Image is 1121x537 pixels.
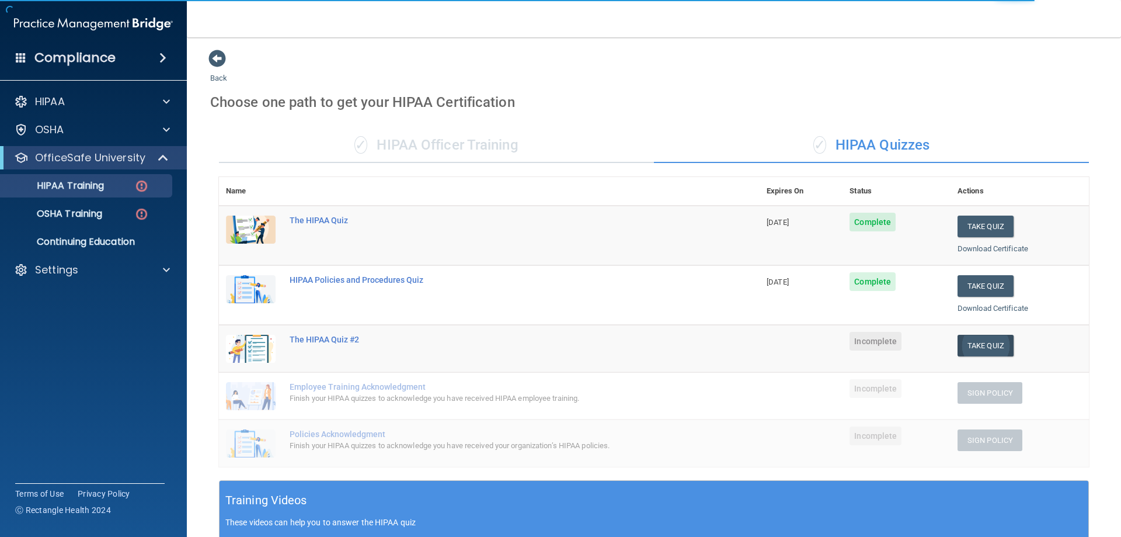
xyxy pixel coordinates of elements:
div: Finish your HIPAA quizzes to acknowledge you have received your organization’s HIPAA policies. [290,439,701,453]
th: Expires On [760,177,843,206]
th: Status [843,177,951,206]
p: Settings [35,263,78,277]
button: Take Quiz [958,335,1014,356]
button: Take Quiz [958,275,1014,297]
p: These videos can help you to answer the HIPAA quiz [225,518,1082,527]
p: OSHA Training [8,208,102,220]
div: The HIPAA Quiz #2 [290,335,701,344]
span: Incomplete [850,379,901,398]
span: Ⓒ Rectangle Health 2024 [15,504,111,516]
p: HIPAA [35,95,65,109]
span: Complete [850,213,896,231]
a: Back [210,60,227,82]
div: HIPAA Policies and Procedures Quiz [290,275,701,285]
img: PMB logo [14,12,173,36]
a: Terms of Use [15,488,64,500]
th: Actions [951,177,1089,206]
a: OfficeSafe University [14,151,169,165]
img: danger-circle.6113f641.png [134,207,149,221]
p: Continuing Education [8,236,167,248]
span: Incomplete [850,332,901,351]
span: Complete [850,272,896,291]
span: [DATE] [767,278,789,286]
a: Download Certificate [958,304,1028,313]
div: The HIPAA Quiz [290,216,701,225]
button: Sign Policy [958,382,1022,404]
span: ✓ [354,136,367,154]
div: Finish your HIPAA quizzes to acknowledge you have received HIPAA employee training. [290,392,701,406]
img: danger-circle.6113f641.png [134,179,149,193]
p: HIPAA Training [8,180,104,192]
button: Sign Policy [958,429,1022,451]
th: Name [219,177,283,206]
div: Employee Training Acknowledgment [290,382,701,392]
div: Choose one path to get your HIPAA Certification [210,85,1098,119]
button: Take Quiz [958,216,1014,237]
a: HIPAA [14,95,170,109]
a: Privacy Policy [78,488,130,500]
span: ✓ [813,136,826,154]
p: OSHA [35,123,64,137]
a: Settings [14,263,170,277]
a: OSHA [14,123,170,137]
h5: Training Videos [225,490,307,511]
div: HIPAA Officer Training [219,128,654,163]
span: Incomplete [850,427,901,445]
h4: Compliance [34,50,116,66]
a: Download Certificate [958,244,1028,253]
p: OfficeSafe University [35,151,145,165]
span: [DATE] [767,218,789,227]
div: Policies Acknowledgment [290,429,701,439]
div: HIPAA Quizzes [654,128,1089,163]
